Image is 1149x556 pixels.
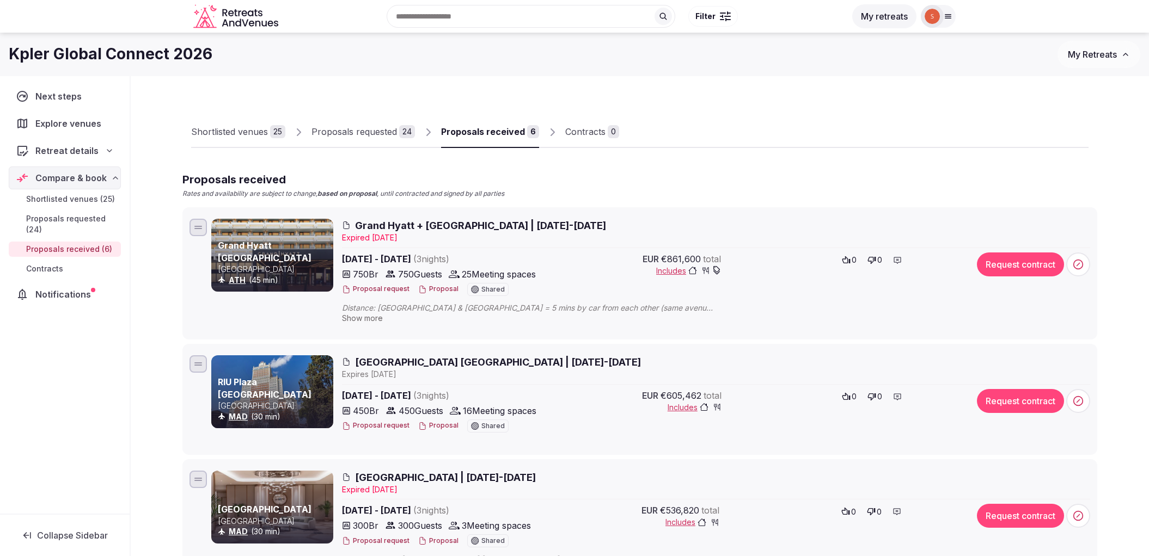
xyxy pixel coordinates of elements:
a: [GEOGRAPHIC_DATA] [218,504,311,515]
button: Proposal request [342,421,410,430]
button: Proposal [418,285,459,294]
button: Request contract [977,252,1064,276]
span: 300 Br [353,519,378,532]
span: 0 [877,506,882,517]
span: Compare & book [35,171,107,184]
span: 450 Guests [399,404,443,417]
span: 25 Meeting spaces [462,268,536,281]
span: Proposals received (6) [26,244,112,255]
div: Proposals received [441,125,525,138]
a: ATH [229,275,246,285]
div: Expire d [DATE] [342,232,1090,243]
button: Proposal request [342,285,410,294]
h1: Kpler Global Connect 2026 [9,44,212,65]
div: 0 [608,125,619,138]
span: EUR [642,389,658,402]
p: [GEOGRAPHIC_DATA] [218,516,331,527]
a: Next steps [9,85,121,108]
span: €536,820 [660,504,699,517]
p: [GEOGRAPHIC_DATA] [218,400,331,411]
div: 25 [270,125,285,138]
span: 750 Br [353,268,378,281]
span: 3 Meeting spaces [462,519,531,532]
span: My Retreats [1068,49,1117,60]
button: Collapse Sidebar [9,523,121,547]
button: MAD [229,411,248,422]
button: ATH [229,275,246,286]
div: Expire s [DATE] [342,369,1090,380]
p: Rates and availability are subject to change, , until contracted and signed by all parties [182,189,504,199]
button: 0 [839,389,860,404]
a: Explore venues [9,112,121,135]
span: total [704,389,722,402]
a: Shortlisted venues25 [191,116,285,148]
span: total [701,504,719,517]
button: Includes [668,402,722,413]
span: EUR [643,252,659,265]
button: Request contract [977,389,1064,413]
span: 450 Br [353,404,379,417]
span: €861,600 [661,252,701,265]
span: Shared [481,423,505,429]
button: Filter [688,6,738,27]
button: MAD [229,526,248,537]
span: [GEOGRAPHIC_DATA] [GEOGRAPHIC_DATA] | [DATE]-[DATE] [355,355,641,369]
button: 0 [838,504,859,519]
div: 24 [399,125,415,138]
span: Proposals requested (24) [26,213,117,235]
a: My retreats [852,11,916,22]
button: Proposal request [342,536,410,546]
h2: Proposals received [182,172,504,187]
span: ( 3 night s ) [413,390,449,401]
a: Proposals requested (24) [9,211,121,237]
div: (30 min) [218,526,331,537]
button: My Retreats [1058,41,1140,68]
span: total [703,252,721,265]
div: Expire d [DATE] [342,484,1090,495]
a: Proposals received (6) [9,242,121,257]
span: [DATE] - [DATE] [342,389,536,402]
button: My retreats [852,4,916,28]
span: Contracts [26,263,63,274]
strong: based on proposal [317,189,377,197]
span: €605,462 [661,389,701,402]
span: Shared [481,538,505,544]
span: 0 [877,255,882,265]
button: Proposal [418,421,459,430]
a: Notifications [9,283,121,306]
div: (45 min) [218,275,331,286]
span: [DATE] - [DATE] [342,504,534,517]
span: 750 Guests [398,268,442,281]
div: Shortlisted venues [191,125,268,138]
span: Shared [481,286,505,293]
span: 300 Guests [398,519,442,532]
div: Proposals requested [311,125,397,138]
span: Collapse Sidebar [37,530,108,541]
span: 0 [851,506,856,517]
span: [GEOGRAPHIC_DATA] | [DATE]-[DATE] [355,471,536,484]
button: 0 [864,252,885,268]
span: Next steps [35,90,86,103]
div: 6 [527,125,539,138]
span: 0 [877,391,882,402]
a: RIU Plaza [GEOGRAPHIC_DATA] [218,376,311,399]
a: Shortlisted venues (25) [9,191,121,207]
button: Proposal [418,536,459,546]
span: 0 [852,255,857,265]
button: 0 [864,389,885,404]
button: 0 [839,252,860,268]
span: ( 3 night s ) [413,505,449,516]
button: Includes [665,517,719,528]
a: MAD [229,527,248,536]
a: Contracts [9,261,121,276]
button: Includes [656,265,721,276]
span: ( 3 night s ) [413,254,449,264]
span: Show more [342,313,383,323]
a: Contracts0 [565,116,619,148]
span: EUR [641,504,658,517]
a: Visit the homepage [193,4,280,29]
span: Filter [695,11,716,22]
div: (30 min) [218,411,331,422]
